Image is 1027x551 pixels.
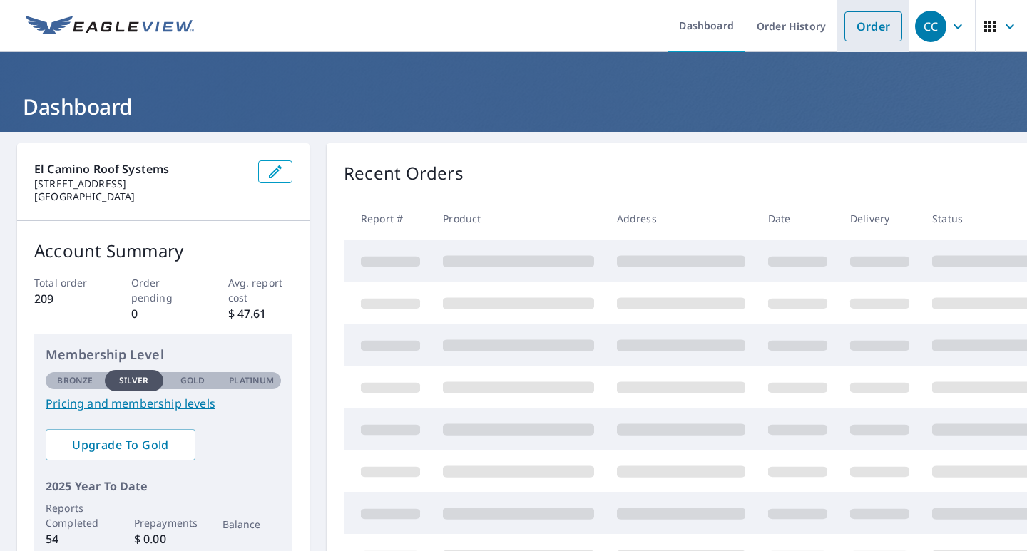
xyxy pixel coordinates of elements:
p: Account Summary [34,238,292,264]
p: Membership Level [46,345,281,364]
p: Prepayments [134,515,193,530]
p: [GEOGRAPHIC_DATA] [34,190,247,203]
p: Platinum [229,374,274,387]
h1: Dashboard [17,92,1010,121]
th: Address [606,197,757,240]
p: Total order [34,275,99,290]
p: $ 47.61 [228,305,293,322]
th: Date [757,197,839,240]
p: Balance [223,517,282,532]
p: 54 [46,530,105,547]
p: Bronze [57,374,93,387]
p: Recent Orders [344,160,464,186]
p: $ 0.00 [134,530,193,547]
img: EV Logo [26,16,194,37]
a: Upgrade To Gold [46,429,195,460]
p: Gold [180,374,205,387]
th: Report # [344,197,431,240]
p: El Camino Roof Systems [34,160,247,177]
th: Delivery [839,197,921,240]
p: Order pending [131,275,196,305]
p: 0 [131,305,196,322]
p: Silver [119,374,149,387]
div: CC [915,11,946,42]
a: Order [844,11,902,41]
span: Upgrade To Gold [57,437,184,453]
p: Avg. report cost [228,275,293,305]
a: Pricing and membership levels [46,395,281,412]
p: [STREET_ADDRESS] [34,177,247,190]
p: 209 [34,290,99,307]
p: 2025 Year To Date [46,478,281,495]
th: Product [431,197,606,240]
p: Reports Completed [46,500,105,530]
